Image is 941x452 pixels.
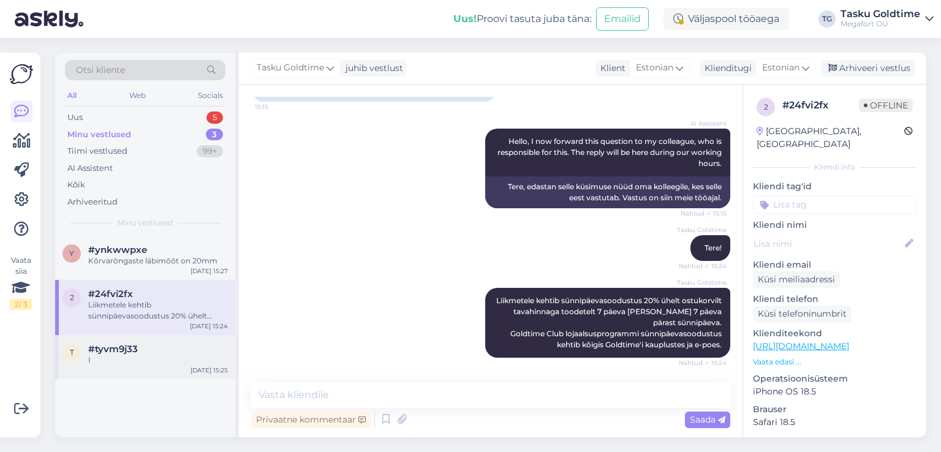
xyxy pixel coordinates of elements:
[67,179,85,191] div: Kõik
[764,102,768,111] span: 2
[453,13,477,24] b: Uus!
[753,403,916,416] p: Brauser
[88,255,228,266] div: Kõrvarõngaste läbimõõt on 20mm
[841,19,920,29] div: Megafort OÜ
[757,125,904,151] div: [GEOGRAPHIC_DATA], [GEOGRAPHIC_DATA]
[453,12,591,26] div: Proovi tasuta juba täna:
[841,9,934,29] a: Tasku GoldtimeMegafort OÜ
[195,88,225,104] div: Socials
[67,162,113,175] div: AI Assistent
[690,414,725,425] span: Saada
[118,217,173,228] span: Minu vestlused
[251,412,371,428] div: Privaatne kommentaar
[67,145,127,157] div: Tiimi vestlused
[190,322,228,331] div: [DATE] 15:24
[859,99,913,112] span: Offline
[88,244,147,255] span: #ynkwwpxe
[69,249,74,258] span: y
[191,266,228,276] div: [DATE] 15:27
[88,344,138,355] span: #tyvm9j33
[677,278,727,287] span: Tasku Goldtime
[782,98,859,113] div: # 24fvi2fx
[700,62,752,75] div: Klienditugi
[753,271,840,288] div: Küsi meiliaadressi
[679,358,727,367] span: Nähtud ✓ 15:24
[70,348,74,357] span: t
[753,327,916,340] p: Klienditeekond
[841,9,920,19] div: Tasku Goldtime
[821,60,915,77] div: Arhiveeri vestlus
[496,296,724,349] span: Liikmetele kehtib sünnipäevasoodustus 20% ühelt ostukorvilt tavahinnaga toodetelt 7 päeva [PERSON...
[127,88,148,104] div: Web
[679,262,727,271] span: Nähtud ✓ 15:24
[754,237,902,250] input: Lisa nimi
[497,137,724,168] span: Hello, I now forward this question to my colleague, who is responsible for this. The reply will b...
[753,162,916,173] div: Kliendi info
[753,293,916,306] p: Kliendi telefon
[595,62,625,75] div: Klient
[65,88,79,104] div: All
[10,299,32,310] div: 2 / 3
[70,293,74,302] span: 2
[753,372,916,385] p: Operatsioonisüsteem
[67,111,83,124] div: Uus
[191,366,228,375] div: [DATE] 15:25
[818,10,836,28] div: TG
[67,196,118,208] div: Arhiveeritud
[257,61,324,75] span: Tasku Goldtime
[762,61,799,75] span: Estonian
[663,8,789,30] div: Väljaspool tööaega
[206,129,223,141] div: 3
[255,102,301,111] span: 15:15
[76,64,125,77] span: Otsi kliente
[206,111,223,124] div: 5
[197,145,223,157] div: 99+
[753,356,916,367] p: Vaata edasi ...
[753,341,849,352] a: [URL][DOMAIN_NAME]
[677,225,727,235] span: Tasku Goldtime
[753,180,916,193] p: Kliendi tag'id
[10,62,33,86] img: Askly Logo
[596,7,649,31] button: Emailid
[341,62,403,75] div: juhib vestlust
[753,416,916,429] p: Safari 18.5
[753,306,852,322] div: Küsi telefoninumbrit
[88,355,228,366] div: I
[67,129,131,141] div: Minu vestlused
[485,176,730,208] div: Tere, edastan selle küsimuse nüüd oma kolleegile, kes selle eest vastutab. Vastus on siin meie tö...
[88,288,133,299] span: #24fvi2fx
[753,385,916,398] p: iPhone OS 18.5
[753,195,916,214] input: Lisa tag
[10,255,32,310] div: Vaata siia
[681,209,727,218] span: Nähtud ✓ 15:15
[681,119,727,128] span: AI Assistent
[753,258,916,271] p: Kliendi email
[705,243,722,252] span: Tere!
[753,219,916,232] p: Kliendi nimi
[88,299,228,322] div: Liikmetele kehtib sünnipäevasoodustus 20% ühelt ostukorvilt tavahinnaga toodetelt 7 päeva [PERSON...
[636,61,673,75] span: Estonian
